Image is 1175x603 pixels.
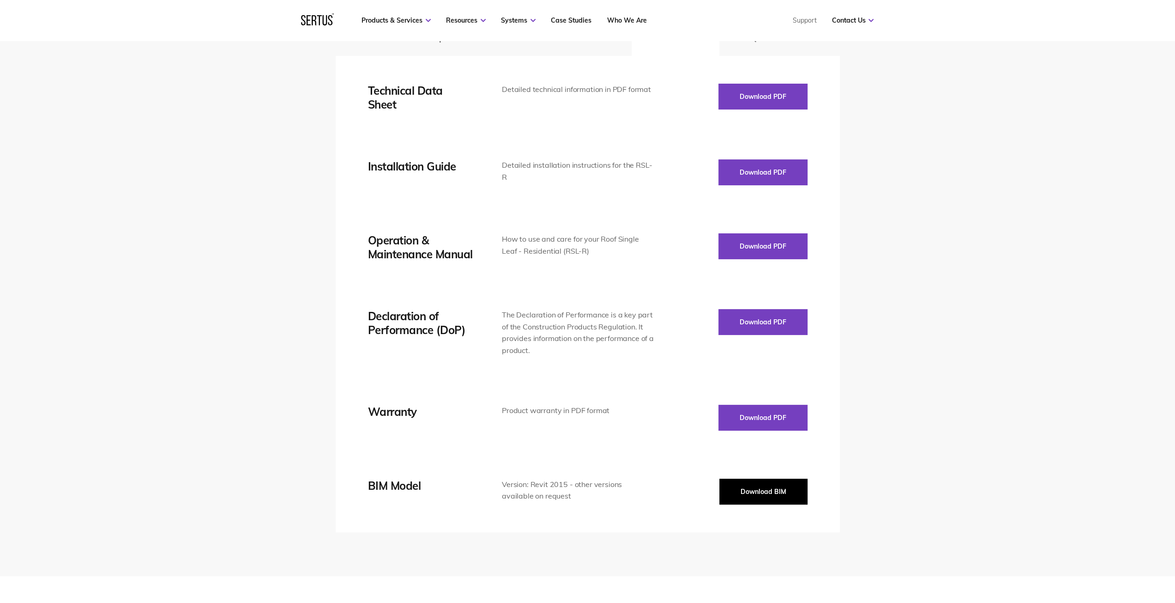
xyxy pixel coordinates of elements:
[502,84,655,96] div: Detailed technical information in PDF format
[832,16,874,24] a: Contact Us
[1009,496,1175,603] iframe: Chat Widget
[362,16,431,24] a: Products & Services
[607,16,646,24] a: Who We Are
[551,16,591,24] a: Case Studies
[368,84,474,111] div: Technical Data Sheet
[502,479,655,502] div: Version: Revit 2015 - other versions available on request
[446,16,486,24] a: Resources
[718,159,807,185] button: Download PDF
[718,233,807,259] button: Download PDF
[719,479,807,505] button: Download BIM
[718,405,807,431] button: Download PDF
[368,159,474,173] div: Installation Guide
[368,309,474,337] div: Declaration of Performance (DoP)
[368,479,474,493] div: BIM Model
[501,16,536,24] a: Systems
[718,309,807,335] button: Download PDF
[502,405,655,417] div: Product warranty in PDF format
[502,233,655,257] div: How to use and care for your Roof Single Leaf - Residential (RSL-R)
[718,84,807,110] button: Download PDF
[502,309,655,356] div: The Declaration of Performance is a key part of the Construction Products Regulation. It provides...
[368,405,474,419] div: Warranty
[368,233,474,261] div: Operation & Maintenance Manual
[792,16,816,24] a: Support
[502,159,655,183] div: Detailed installation instructions for the RSL-R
